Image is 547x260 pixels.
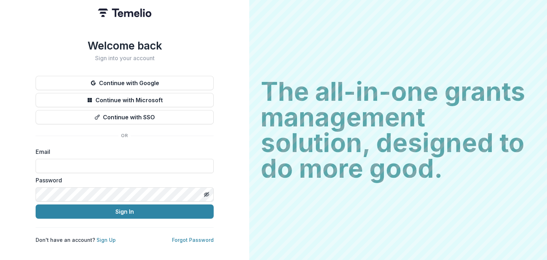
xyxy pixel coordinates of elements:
h1: Welcome back [36,39,214,52]
a: Sign Up [97,237,116,243]
label: Password [36,176,209,184]
button: Continue with SSO [36,110,214,124]
a: Forgot Password [172,237,214,243]
button: Continue with Microsoft [36,93,214,107]
button: Sign In [36,204,214,219]
button: Toggle password visibility [201,189,212,200]
h2: Sign into your account [36,55,214,62]
button: Continue with Google [36,76,214,90]
label: Email [36,147,209,156]
p: Don't have an account? [36,236,116,244]
img: Temelio [98,9,151,17]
